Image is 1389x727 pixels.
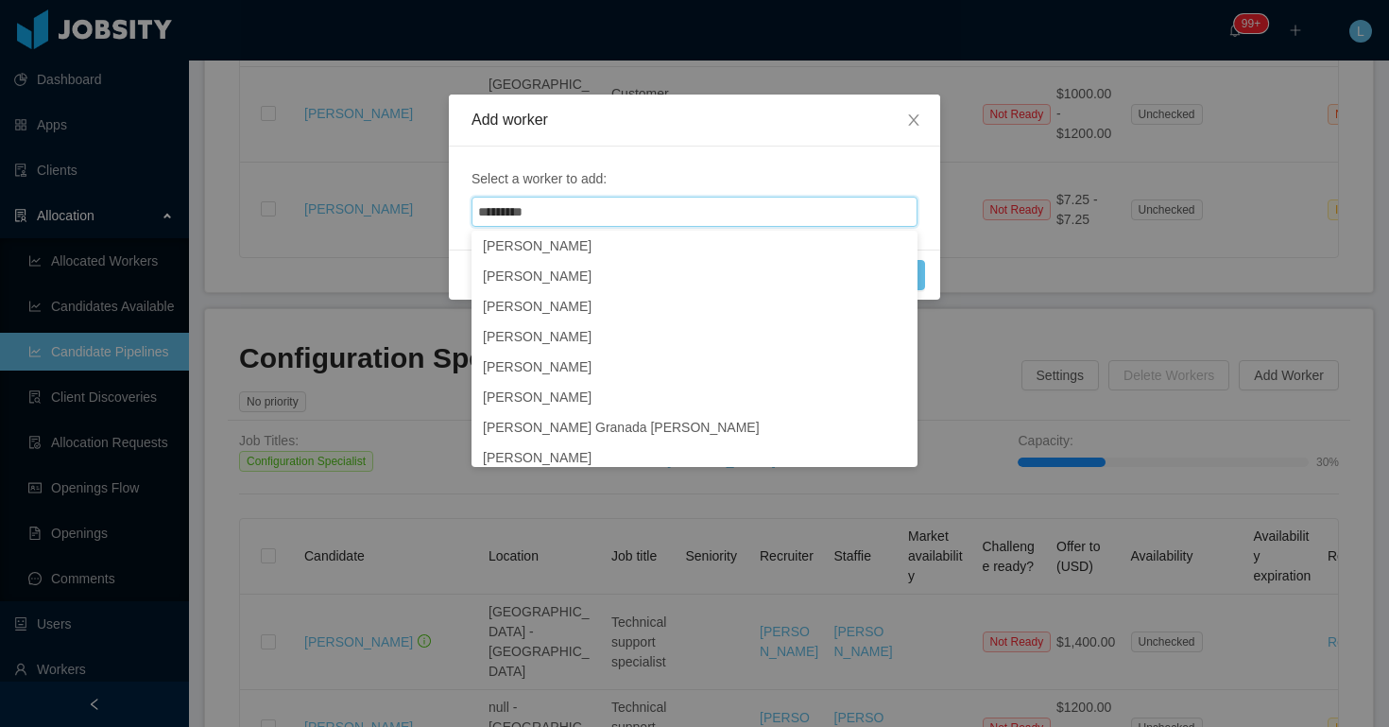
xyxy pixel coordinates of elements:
i: icon: check [895,361,906,372]
li: [PERSON_NAME] [472,382,917,412]
li: [PERSON_NAME] [472,261,917,291]
i: icon: check [895,301,906,312]
li: [PERSON_NAME] Granada [PERSON_NAME] [472,412,917,442]
i: icon: check [895,331,906,342]
i: icon: check [895,422,906,433]
i: icon: check [895,452,906,463]
div: Add worker [472,110,917,130]
i: icon: check [895,391,906,403]
li: [PERSON_NAME] [472,321,917,352]
i: icon: close [906,113,921,128]
span: Select a worker to add: [472,169,917,189]
li: [PERSON_NAME] [472,291,917,321]
li: [PERSON_NAME] [472,231,917,261]
i: icon: check [895,270,906,282]
li: [PERSON_NAME] [472,442,917,473]
li: [PERSON_NAME] [472,352,917,382]
i: icon: check [895,240,906,251]
button: Close [887,95,940,147]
